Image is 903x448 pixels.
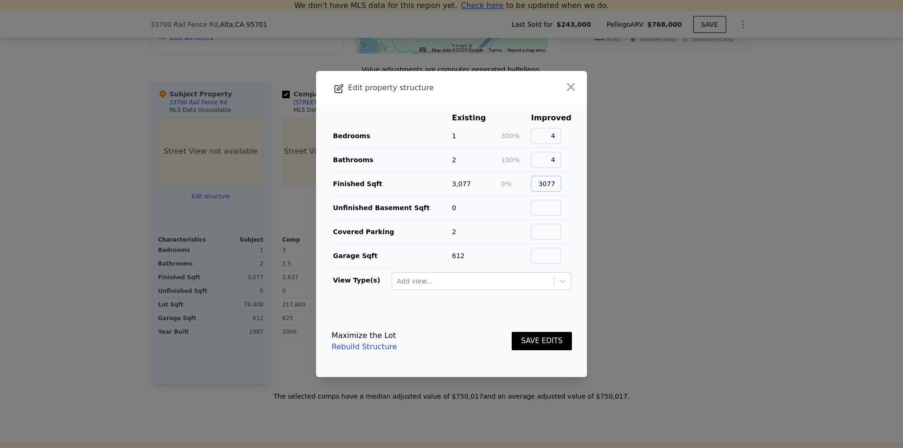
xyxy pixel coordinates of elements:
[331,268,391,291] td: View Type(s)
[452,228,456,236] span: 2
[452,132,456,140] span: 1
[331,124,451,148] td: Bedrooms
[316,81,533,94] div: Edit property structure
[512,332,572,350] button: SAVE EDITS
[452,204,456,212] span: 0
[331,196,451,220] td: Unfinished Basement Sqft
[452,156,456,164] span: 2
[531,112,572,124] th: Improved
[331,172,451,196] td: Finished Sqft
[452,252,465,259] span: 612
[451,112,500,124] th: Existing
[452,180,471,188] span: 3,077
[331,148,451,172] td: Bathrooms
[331,244,451,268] td: Garage Sqft
[332,330,397,341] div: Maximize the Lot
[331,220,451,244] td: Covered Parking
[332,341,397,353] a: Rebuild Structure
[501,132,520,140] span: 300%
[501,180,511,188] span: 0%
[501,156,520,164] span: 100%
